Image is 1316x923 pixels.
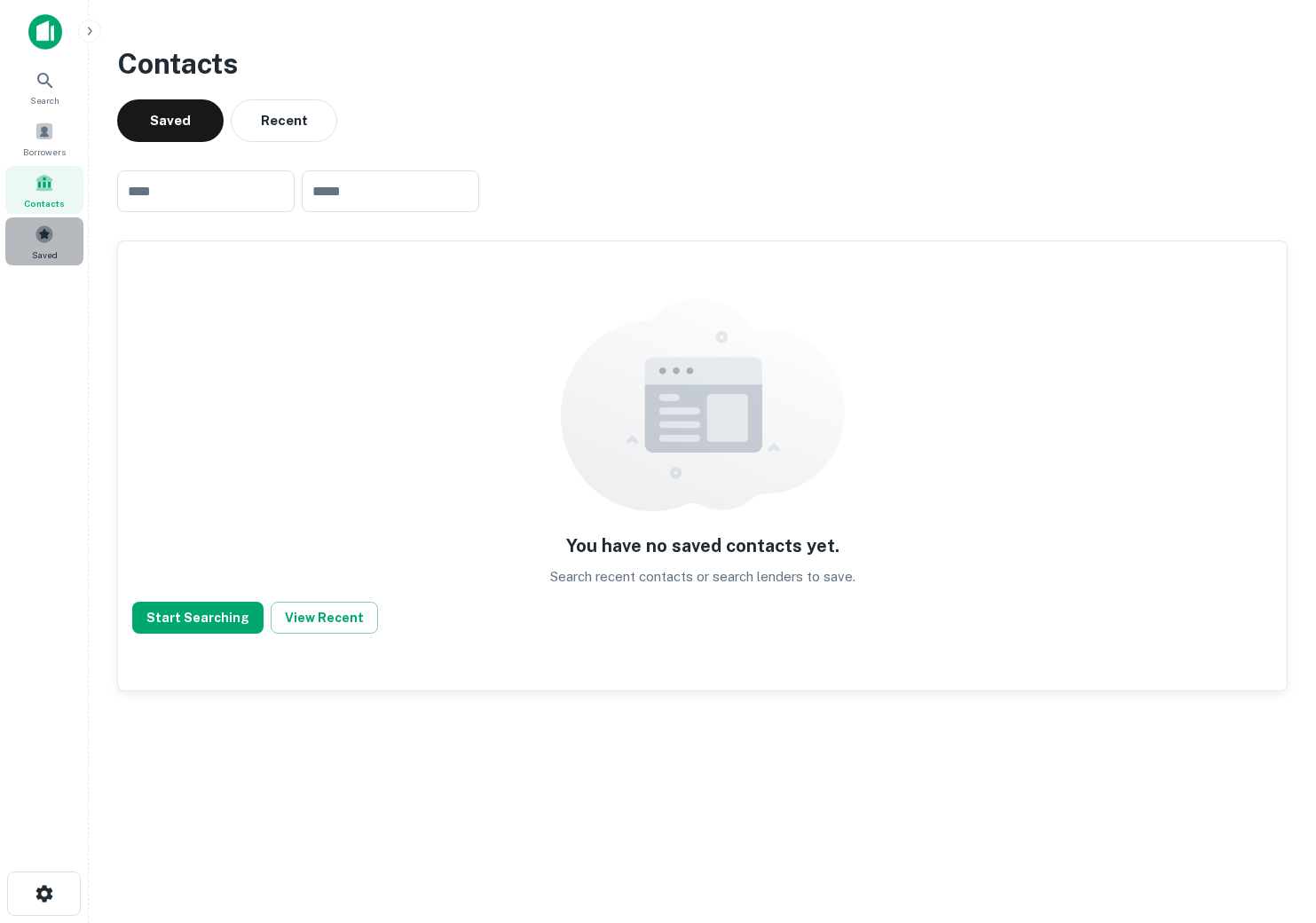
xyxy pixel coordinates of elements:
iframe: Chat Widget [1227,781,1316,866]
h3: Contacts [117,43,1288,85]
h5: You have no saved contacts yet. [566,532,839,559]
button: View Recent [271,602,378,634]
img: empty content [561,298,845,511]
p: Search recent contacts or search lenders to save. [550,566,855,588]
span: Search [30,93,59,107]
img: capitalize-icon.png [28,14,62,50]
button: Saved [117,99,224,142]
button: Start Searching [132,602,264,634]
a: Search [5,63,83,111]
a: Borrowers [5,114,83,162]
span: Contacts [24,196,65,210]
span: Borrowers [23,145,66,159]
a: Saved [5,217,83,265]
a: Contacts [5,166,83,214]
button: Recent [231,99,337,142]
span: Saved [32,248,58,262]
